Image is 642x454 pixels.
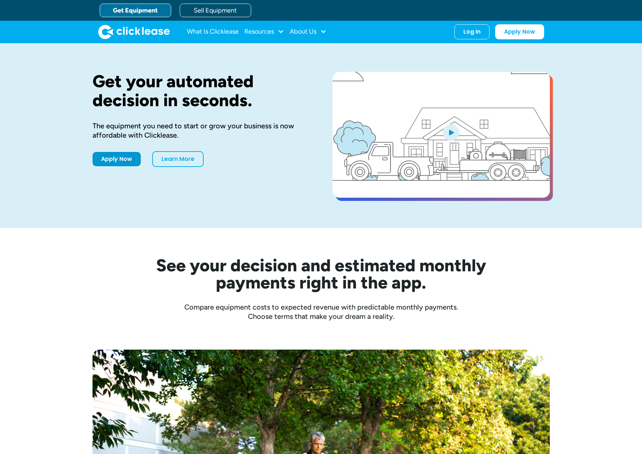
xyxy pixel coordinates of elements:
div: The equipment you need to start or grow your business is now affordable with Clicklease. [93,121,310,140]
img: Clicklease logo [98,25,170,39]
div: Log In [463,28,481,35]
h1: Get your automated decision in seconds. [93,72,310,110]
a: open lightbox [333,72,550,198]
div: Resources [244,25,284,39]
a: Learn More [152,151,204,167]
div: Compare equipment costs to expected revenue with predictable monthly payments. Choose terms that ... [93,302,550,321]
a: What Is Clicklease [187,25,239,39]
img: Blue play button logo on a light blue circular background [441,122,461,142]
a: Get Equipment [100,4,171,17]
a: Apply Now [93,152,141,166]
a: Apply Now [495,24,544,39]
a: Sell Equipment [180,4,251,17]
a: home [98,25,170,39]
div: About Us [290,25,327,39]
h2: See your decision and estimated monthly payments right in the app. [121,257,521,291]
